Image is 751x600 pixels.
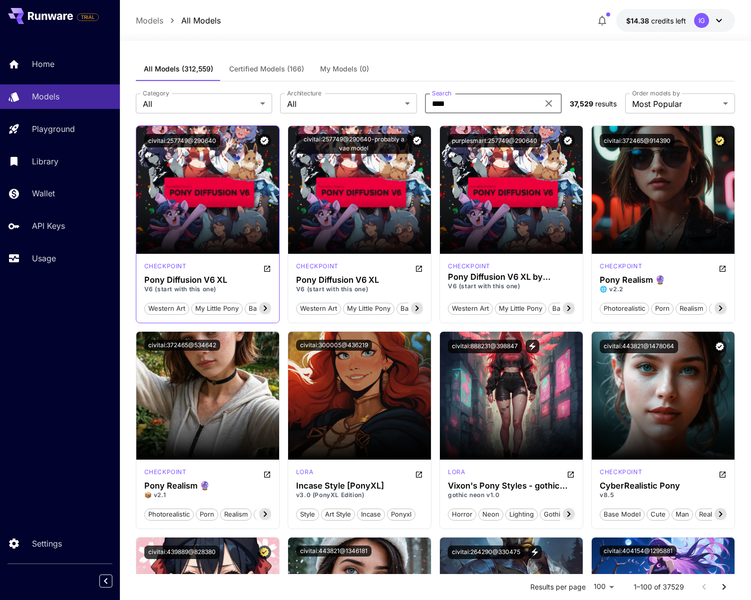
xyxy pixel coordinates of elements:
[397,304,441,314] span: base model
[145,304,189,314] span: western art
[296,468,313,477] p: lora
[144,262,187,274] div: Pony
[144,481,271,491] h3: Pony Realism 🔮
[528,546,542,559] button: View trigger words
[144,546,220,559] button: civitai:439889@828380
[287,89,321,97] label: Architecture
[600,275,727,285] div: Pony Realism 🔮
[191,302,243,315] button: my little pony
[296,508,319,521] button: style
[448,546,524,559] button: civitai:264290@330475
[448,491,575,500] p: gothic neon v1.0
[415,262,423,274] button: Open in CivitAI
[144,468,187,480] div: Pony
[258,134,271,147] button: Verified working
[144,64,213,73] span: All Models (312,559)
[600,491,727,500] p: v8.5
[296,546,372,557] button: civitai:443821@1346181
[415,468,423,480] button: Open in CivitAI
[530,582,586,592] p: Results per page
[144,491,271,500] p: 📦 v2.1
[651,16,686,25] span: credits left
[263,468,271,480] button: Open in CivitAI
[616,9,735,32] button: $14.38326IG
[296,262,339,274] div: Pony
[32,58,54,70] p: Home
[448,282,575,291] p: V6 (start with this one)
[695,508,728,521] button: realistic
[694,13,709,28] div: IG
[343,302,394,315] button: my little pony
[296,302,341,315] button: western art
[254,508,299,521] button: base model
[136,14,163,26] a: Models
[540,508,568,521] button: gothic
[387,508,415,521] button: ponyxl
[32,123,75,135] p: Playground
[412,134,423,147] button: Verified working
[144,302,189,315] button: western art
[595,99,617,108] span: results
[32,90,59,102] p: Models
[600,262,642,274] div: Pony
[432,89,451,97] label: Search
[144,340,220,351] button: civitai:372465@534642
[652,304,673,314] span: porn
[506,510,537,520] span: lighting
[448,134,541,147] button: purplesmart:257749@290640
[296,262,339,271] p: checkpoint
[567,468,575,480] button: Open in CivitAI
[713,340,727,353] button: Verified working
[296,468,313,480] div: Pony
[713,134,727,147] button: Certified Model – Vetted for best performance and includes a commercial license.
[32,155,58,167] p: Library
[448,340,522,353] button: civitai:888231@398847
[448,468,465,477] p: lora
[77,11,99,23] span: Add your payment card to enable full platform functionality.
[632,89,680,97] label: Order models by
[358,510,384,520] span: incase
[254,510,298,520] span: base model
[296,491,423,500] p: v3.0 (PonyXL Edition)
[448,304,492,314] span: western art
[448,262,490,271] div: Pony
[600,302,649,315] button: photorealistic
[600,481,727,491] h3: CyberRealistic Pony
[143,89,169,97] label: Category
[448,508,476,521] button: horror
[296,134,412,154] button: civitai:257749@290640-probably a vae model
[144,508,194,521] button: photorealistic
[296,285,423,294] p: V6 (start with this one)
[99,575,112,588] button: Collapse sidebar
[600,262,642,271] p: checkpoint
[144,468,187,477] p: checkpoint
[634,582,684,592] p: 1–100 of 37529
[181,14,221,26] a: All Models
[590,580,618,594] div: 100
[321,508,355,521] button: art style
[651,302,674,315] button: porn
[296,275,423,285] h3: Pony Diffusion V6 XL
[632,98,719,110] span: Most Popular
[296,481,423,491] div: Incase Style [PonyXL]
[448,510,476,520] span: horror
[287,98,401,110] span: All
[448,262,490,271] p: checkpoint
[297,304,341,314] span: western art
[107,572,120,590] div: Collapse sidebar
[221,510,251,520] span: realism
[676,302,707,315] button: realism
[448,272,575,282] h3: Pony Diffusion V6 XL by PurpleSmart
[296,340,372,351] button: civitai:300005@436219
[495,304,546,314] span: my little pony
[505,508,538,521] button: lighting
[570,99,593,108] span: 37,529
[144,134,220,147] button: civitai:257749@290640
[145,510,193,520] span: photorealistic
[479,510,503,520] span: neon
[600,468,642,477] p: checkpoint
[196,508,218,521] button: porn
